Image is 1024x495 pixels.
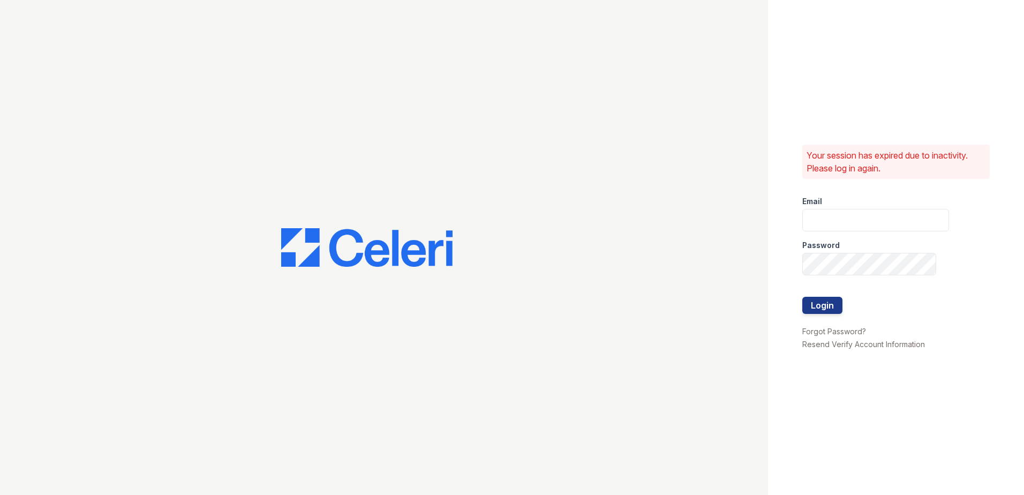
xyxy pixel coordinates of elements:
[281,228,453,267] img: CE_Logo_Blue-a8612792a0a2168367f1c8372b55b34899dd931a85d93a1a3d3e32e68fde9ad4.png
[802,297,842,314] button: Login
[802,196,822,207] label: Email
[802,240,840,251] label: Password
[807,149,985,175] p: Your session has expired due to inactivity. Please log in again.
[802,340,925,349] a: Resend Verify Account Information
[802,327,866,336] a: Forgot Password?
